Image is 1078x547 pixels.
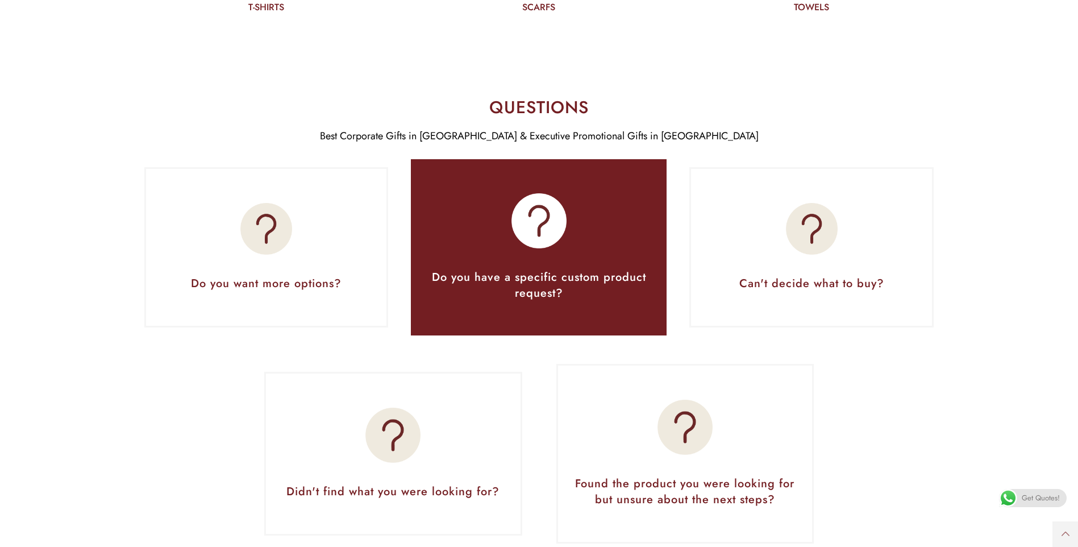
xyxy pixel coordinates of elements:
[139,127,940,145] div: Best Corporate Gifts in [GEOGRAPHIC_DATA] & Executive Promotional Gifts in [GEOGRAPHIC_DATA]
[411,1,667,14] a: SCARFS
[163,276,370,292] h3: Do you want more options?
[575,476,796,508] h3: Found the product you were looking for but unsure about the next steps?
[428,270,650,301] h3: Do you have a specific custom product request?
[684,1,939,14] a: TOWELS
[139,1,394,14] a: T-SHIRTS
[708,276,915,292] h3: Can't decide what to buy?
[1022,489,1060,507] span: Get Quotes!
[283,484,503,500] h3: Didn't find what you were looking for?
[139,99,940,116] h2: QUESTIONS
